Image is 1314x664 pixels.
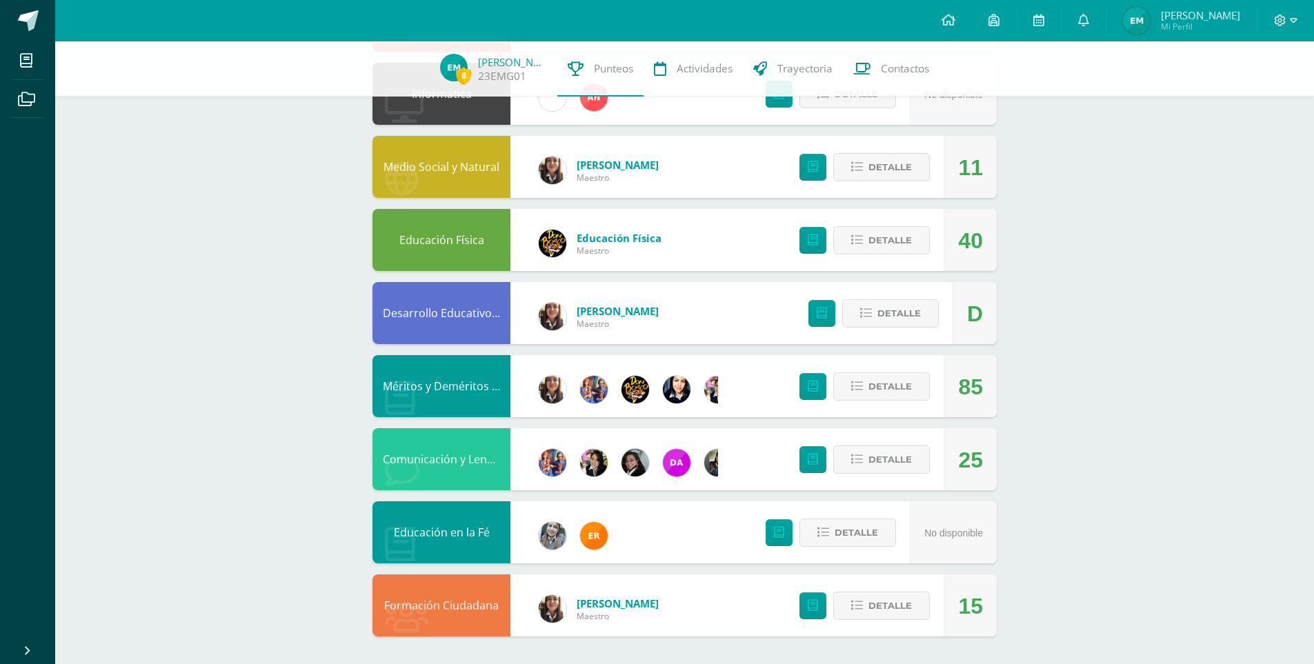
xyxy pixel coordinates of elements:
[833,226,930,254] button: Detalle
[577,172,659,183] span: Maestro
[704,376,732,403] img: 282f7266d1216b456af8b3d5ef4bcc50.png
[958,356,983,418] div: 85
[877,301,921,326] span: Detalle
[577,231,661,245] span: Educación Física
[868,228,912,253] span: Detalle
[539,595,566,623] img: 2000ab86f3df8f62229e1ec2f247c910.png
[1123,7,1151,34] img: 8c14a80406261e4038450a0cddff8716.png
[833,153,930,181] button: Detalle
[868,154,912,180] span: Detalle
[577,304,659,318] span: [PERSON_NAME]
[580,376,608,403] img: 3f4c0a665c62760dc8d25f6423ebedea.png
[440,54,468,81] img: 8c14a80406261e4038450a0cddff8716.png
[958,137,983,199] div: 11
[677,61,733,76] span: Actividades
[663,449,690,476] img: 20293396c123fa1d0be50d4fd90c658f.png
[557,41,644,97] a: Punteos
[833,445,930,474] button: Detalle
[577,158,659,172] span: [PERSON_NAME]
[1161,21,1240,32] span: Mi Perfil
[577,318,659,330] span: Maestro
[372,136,510,198] div: Medio Social y Natural
[842,299,939,328] button: Detalle
[539,449,566,476] img: 3f4c0a665c62760dc8d25f6423ebedea.png
[967,283,983,345] div: D
[478,55,547,69] a: [PERSON_NAME]
[644,41,743,97] a: Actividades
[868,593,912,618] span: Detalle
[868,447,912,472] span: Detalle
[539,522,566,550] img: cba4c69ace659ae4cf02a5761d9a2473.png
[663,376,690,403] img: 1ddc13d9596fa47974de451e3873c180.png
[372,501,510,563] div: Educación en la Fé
[924,527,983,539] span: No disponible
[958,575,983,637] div: 15
[743,41,843,97] a: Trayectoria
[621,376,649,403] img: eda3c0d1caa5ac1a520cf0290d7c6ae4.png
[372,355,510,417] div: Méritos y Deméritos 1ro. Primaria ¨B¨
[372,428,510,490] div: Comunicación y Lenguaje L.3 (Inglés y Laboratorio)
[777,61,833,76] span: Trayectoria
[577,245,661,256] span: Maestro
[868,374,912,399] span: Detalle
[580,83,608,111] img: 35a1f8cfe552b0525d1a6bbd90ff6c8c.png
[577,596,659,610] span: [PERSON_NAME]
[372,574,510,636] div: Formación Ciudadana
[843,41,939,97] a: Contactos
[539,83,566,111] img: cae4b36d6049cd6b8500bd0f72497672.png
[1161,8,1240,22] span: [PERSON_NAME]
[372,282,510,344] div: Desarrollo Educativo y Proyecto de Vida
[456,67,471,84] span: 8
[539,230,566,257] img: eda3c0d1caa5ac1a520cf0290d7c6ae4.png
[881,61,929,76] span: Contactos
[621,449,649,476] img: 7bd163c6daa573cac875167af135d202.png
[958,429,983,491] div: 25
[539,303,566,330] img: 2000ab86f3df8f62229e1ec2f247c910.png
[372,209,510,271] div: Educación Física
[539,157,566,184] img: 2000ab86f3df8f62229e1ec2f247c910.png
[594,61,633,76] span: Punteos
[799,519,896,547] button: Detalle
[539,376,566,403] img: 2000ab86f3df8f62229e1ec2f247c910.png
[580,449,608,476] img: 282f7266d1216b456af8b3d5ef4bcc50.png
[833,372,930,401] button: Detalle
[835,520,878,545] span: Detalle
[833,592,930,620] button: Detalle
[704,449,732,476] img: f727c7009b8e908c37d274233f9e6ae1.png
[478,69,526,83] a: 23EMG01
[580,522,608,550] img: 890e40971ad6f46e050b48f7f5834b7c.png
[577,610,659,622] span: Maestro
[958,210,983,272] div: 40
